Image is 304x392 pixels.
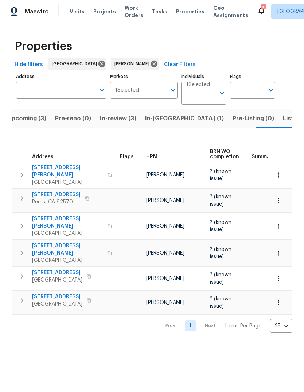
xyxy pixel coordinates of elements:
[32,230,103,237] span: [GEOGRAPHIC_DATA]
[32,293,82,300] span: [STREET_ADDRESS]
[32,198,81,206] span: Perris, CA 92570
[181,74,226,79] label: Individuals
[186,82,210,88] span: 1 Selected
[15,60,43,69] span: Hide filters
[32,215,103,230] span: [STREET_ADDRESS][PERSON_NAME]
[210,247,231,259] span: ? (known issue)
[266,85,276,95] button: Open
[115,87,139,93] span: 1 Selected
[120,154,134,159] span: Flags
[146,300,184,305] span: [PERSON_NAME]
[32,300,82,308] span: [GEOGRAPHIC_DATA]
[97,85,107,95] button: Open
[164,60,196,69] span: Clear Filters
[210,220,231,232] span: ? (known issue)
[111,58,159,70] div: [PERSON_NAME]
[32,269,82,276] span: [STREET_ADDRESS]
[225,322,261,330] p: Items Per Page
[230,74,275,79] label: Flags
[32,257,103,264] span: [GEOGRAPHIC_DATA]
[48,58,106,70] div: [GEOGRAPHIC_DATA]
[146,224,184,229] span: [PERSON_NAME]
[7,113,46,124] span: Upcoming (3)
[12,58,46,71] button: Hide filters
[176,8,204,15] span: Properties
[52,60,100,67] span: [GEOGRAPHIC_DATA]
[210,149,239,159] span: BRN WO completion
[25,8,49,15] span: Maestro
[210,272,231,285] span: ? (known issue)
[15,43,72,50] span: Properties
[32,242,103,257] span: [STREET_ADDRESS][PERSON_NAME]
[168,85,178,95] button: Open
[146,276,184,281] span: [PERSON_NAME]
[32,276,82,284] span: [GEOGRAPHIC_DATA]
[213,4,248,19] span: Geo Assignments
[152,9,167,14] span: Tasks
[146,154,157,159] span: HPM
[210,194,231,207] span: ? (known issue)
[161,58,199,71] button: Clear Filters
[16,74,106,79] label: Address
[210,169,231,181] span: ? (known issue)
[32,191,81,198] span: [STREET_ADDRESS]
[217,88,227,98] button: Open
[125,4,143,19] span: Work Orders
[114,60,152,67] span: [PERSON_NAME]
[185,320,196,331] a: Goto page 1
[55,113,91,124] span: Pre-reno (0)
[32,154,54,159] span: Address
[110,74,178,79] label: Markets
[252,154,275,159] span: Summary
[146,198,184,203] span: [PERSON_NAME]
[261,4,266,12] div: 6
[270,317,292,335] div: 25
[233,113,274,124] span: Pre-Listing (0)
[93,8,116,15] span: Projects
[210,296,231,309] span: ? (known issue)
[32,179,103,186] span: [GEOGRAPHIC_DATA]
[32,164,103,179] span: [STREET_ADDRESS][PERSON_NAME]
[159,319,292,333] nav: Pagination Navigation
[146,251,184,256] span: [PERSON_NAME]
[146,172,184,178] span: [PERSON_NAME]
[100,113,136,124] span: In-review (3)
[70,8,85,15] span: Visits
[145,113,224,124] span: In-[GEOGRAPHIC_DATA] (1)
